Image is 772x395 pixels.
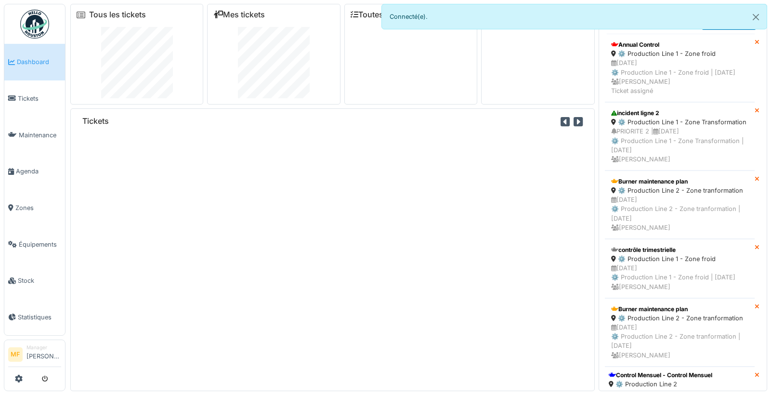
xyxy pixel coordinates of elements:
[611,58,748,95] div: [DATE] ⚙️ Production Line 1 - Zone froid | [DATE] [PERSON_NAME] Ticket assigné
[4,153,65,190] a: Agenda
[611,177,748,186] div: Burner maintenance plan
[611,323,748,360] div: [DATE] ⚙️ Production Line 2 - Zone tranformation | [DATE] [PERSON_NAME]
[18,313,61,322] span: Statistiques
[611,254,748,263] div: ⚙️ Production Line 1 - Zone froid
[381,4,768,29] div: Connecté(e).
[611,109,748,118] div: incident ligne 2
[213,10,265,19] a: Mes tickets
[611,40,748,49] div: Annual Control
[15,203,61,212] span: Zones
[19,131,61,140] span: Maintenance
[26,344,61,351] div: Manager
[26,344,61,365] li: [PERSON_NAME]
[4,299,65,336] a: Statistiques
[351,10,422,19] a: Toutes les tâches
[16,167,61,176] span: Agenda
[611,246,748,254] div: contrôle trimestrielle
[611,305,748,314] div: Burner maintenance plan
[611,186,748,195] div: ⚙️ Production Line 2 - Zone tranformation
[8,347,23,362] li: MF
[20,10,49,39] img: Badge_color-CXgf-gQk.svg
[4,263,65,299] a: Stock
[609,380,712,389] div: ⚙️ Production Line 2
[18,276,61,285] span: Stock
[4,117,65,153] a: Maintenance
[4,44,65,80] a: Dashboard
[4,80,65,117] a: Tickets
[605,239,755,298] a: contrôle trimestrielle ⚙️ Production Line 1 - Zone froid [DATE]⚙️ Production Line 1 - Zone froid ...
[605,102,755,171] a: incident ligne 2 ⚙️ Production Line 1 - Zone Transformation PRIORITE 2 |[DATE]⚙️ Production Line ...
[745,4,767,30] button: Close
[611,118,748,127] div: ⚙️ Production Line 1 - Zone Transformation
[19,240,61,249] span: Équipements
[17,57,61,66] span: Dashboard
[8,344,61,367] a: MF Manager[PERSON_NAME]
[611,127,748,164] div: PRIORITE 2 | [DATE] ⚙️ Production Line 1 - Zone Transformation | [DATE] [PERSON_NAME]
[605,298,755,367] a: Burner maintenance plan ⚙️ Production Line 2 - Zone tranformation [DATE]⚙️ Production Line 2 - Zo...
[611,195,748,232] div: [DATE] ⚙️ Production Line 2 - Zone tranformation | [DATE] [PERSON_NAME]
[605,34,755,102] a: Annual Control ⚙️ Production Line 1 - Zone froid [DATE]⚙️ Production Line 1 - Zone froid | [DATE]...
[4,190,65,226] a: Zones
[611,49,748,58] div: ⚙️ Production Line 1 - Zone froid
[18,94,61,103] span: Tickets
[89,10,146,19] a: Tous les tickets
[82,117,109,126] h6: Tickets
[4,226,65,263] a: Équipements
[611,263,748,291] div: [DATE] ⚙️ Production Line 1 - Zone froid | [DATE] [PERSON_NAME]
[609,371,712,380] div: Control Mensuel - Control Mensuel
[605,171,755,239] a: Burner maintenance plan ⚙️ Production Line 2 - Zone tranformation [DATE]⚙️ Production Line 2 - Zo...
[611,314,748,323] div: ⚙️ Production Line 2 - Zone tranformation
